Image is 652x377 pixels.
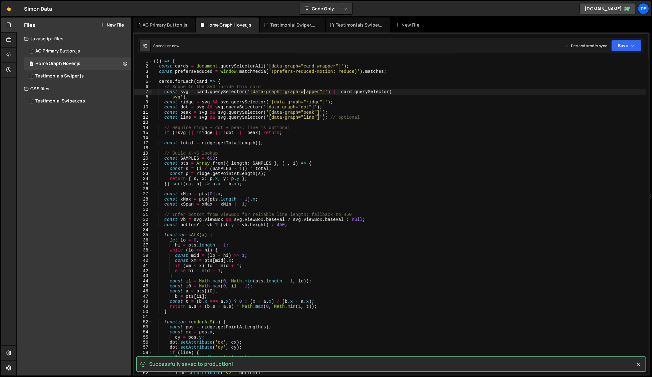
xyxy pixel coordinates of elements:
div: 22 [134,166,152,171]
div: 38 [134,248,152,253]
div: 46 [134,289,152,294]
div: 18 [134,146,152,151]
div: 2 [134,64,152,69]
div: 21 [134,161,152,166]
div: 48 [134,299,152,304]
div: 3 [134,69,152,74]
div: 16753/45793.css [24,95,131,107]
div: 51 [134,314,152,319]
div: AG Primary Button.js [143,22,187,28]
div: 45 [134,284,152,289]
div: Saved [153,43,179,48]
div: New File [395,22,422,28]
div: 27 [134,191,152,196]
button: New File [100,22,124,27]
div: 36 [134,238,152,243]
span: 1 [29,62,33,67]
span: Successfully saved to production! [149,360,233,367]
div: 4 [134,74,152,79]
div: 39 [134,253,152,258]
div: 44 [134,279,152,284]
div: AG Primary Button.js [35,48,80,54]
div: Testimonial Swiper.css [270,22,317,28]
h2: Files [24,22,35,28]
a: 🤙 [1,1,17,16]
div: 6 [134,84,152,89]
div: 43 [134,273,152,278]
div: 33 [134,222,152,227]
div: 20 [134,156,152,161]
div: 50 [134,309,152,314]
div: 53 [134,325,152,330]
div: Testimonials Swiper.js [35,73,84,79]
div: 16 [134,135,152,140]
div: 49 [134,304,152,309]
div: 13 [134,120,152,125]
div: 61 [134,365,152,370]
div: 16753/45792.js [24,70,131,82]
div: 15 [134,130,152,135]
div: Dev and prod in sync [565,43,607,48]
div: 56 [134,340,152,345]
div: 47 [134,294,152,299]
div: 14 [134,125,152,130]
div: 42 [134,268,152,273]
div: 16753/45758.js [24,57,131,70]
div: 19 [134,151,152,156]
div: 8 [134,95,152,100]
div: CSS files [17,82,131,95]
div: 54 [134,330,152,335]
div: 35 [134,232,152,237]
div: 12 [134,115,152,120]
div: 16753/45990.js [24,45,131,57]
div: 31 [134,212,152,217]
div: Testimonial Swiper.css [35,98,85,104]
div: 34 [134,227,152,232]
div: 24 [134,176,152,181]
div: Home Graph Hover.js [35,61,80,67]
button: Save [611,40,641,51]
div: 28 [134,197,152,202]
div: 30 [134,207,152,212]
div: 25 [134,181,152,186]
div: just now [164,43,179,48]
div: 41 [134,263,152,268]
div: 57 [134,345,152,350]
div: 29 [134,202,152,207]
div: 10 [134,105,152,110]
div: 52 [134,320,152,325]
div: 26 [134,186,152,191]
div: 7 [134,89,152,94]
div: Testimonials Swiper.js [336,22,383,28]
div: 5 [134,79,152,84]
div: 62 [134,370,152,375]
div: 23 [134,171,152,176]
div: Simon Data [24,5,52,12]
div: 9 [134,100,152,105]
div: 55 [134,335,152,340]
div: 32 [134,217,152,222]
div: 59 [134,355,152,360]
a: [DOMAIN_NAME] [579,3,636,14]
div: Home Graph Hover.js [206,22,251,28]
div: 60 [134,360,152,365]
button: Code Only [300,3,352,14]
div: 40 [134,258,152,263]
div: 37 [134,243,152,248]
div: 58 [134,350,152,355]
a: Pe [638,3,649,14]
div: Javascript files [17,32,131,45]
div: 17 [134,141,152,146]
div: 11 [134,110,152,115]
div: 1 [134,59,152,64]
